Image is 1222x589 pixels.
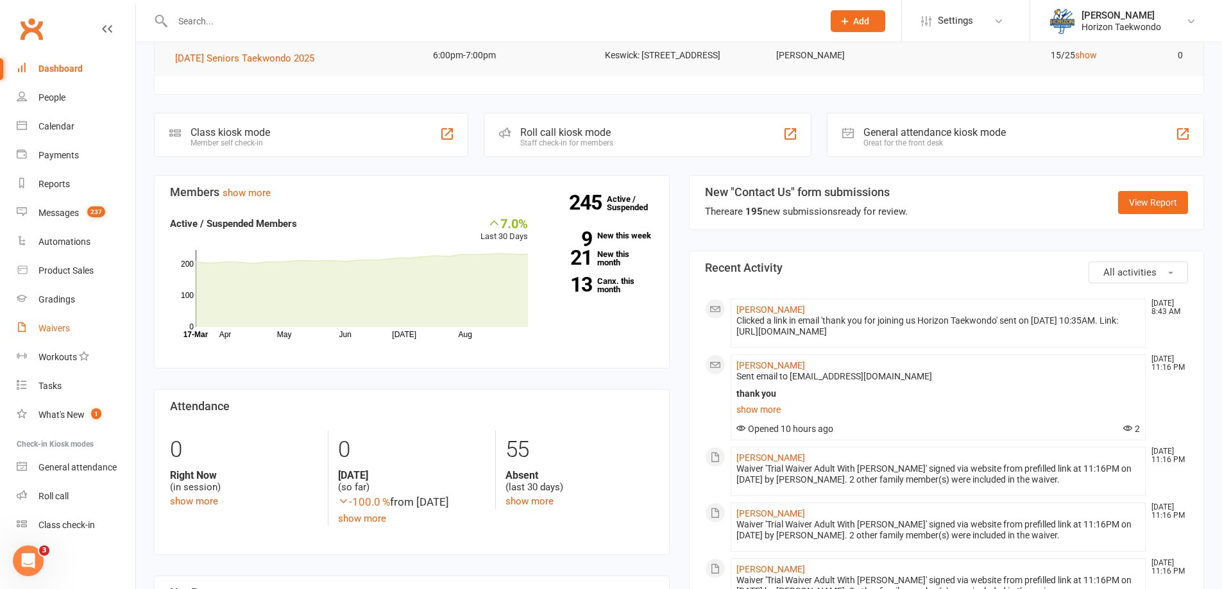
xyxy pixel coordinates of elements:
div: Great for the front desk [863,138,1006,147]
a: show [1075,50,1097,60]
div: Waiver 'Trial Waiver Adult With [PERSON_NAME]' signed via website from prefilled link at 11:16PM ... [736,463,1141,485]
strong: 13 [547,275,592,294]
div: 0 [170,431,318,469]
div: There are new submissions ready for review. [705,204,908,219]
span: 1 [91,408,101,419]
div: 55 [505,431,653,469]
a: Product Sales [17,256,135,285]
div: Tasks [38,381,62,391]
img: thumb_image1625461565.png [1049,8,1075,34]
div: Staff check-in for members [520,138,613,147]
a: Reports [17,170,135,199]
time: [DATE] 11:16 PM [1145,559,1187,576]
a: 9New this week [547,231,654,240]
div: Class kiosk mode [191,126,270,138]
div: Clicked a link in email 'thank you for joining us Horizon Taekwondo' sent on [DATE] 10:35AM. Link... [736,315,1141,337]
a: Tasks [17,372,135,401]
a: General attendance kiosk mode [17,453,135,482]
a: Automations [17,228,135,256]
div: Roll call [38,491,69,501]
span: 3 [39,545,49,556]
strong: 21 [547,248,592,267]
div: General attendance [38,462,117,472]
button: Add [831,10,885,32]
a: Clubworx [15,13,47,45]
div: 7.0% [480,216,528,230]
span: 237 [87,206,105,217]
div: Dashboard [38,63,83,74]
div: Waivers [38,323,70,333]
span: 2 [1123,424,1140,434]
a: [PERSON_NAME] [736,360,805,370]
h3: Members [170,186,654,199]
a: [PERSON_NAME] [736,564,805,574]
span: -100.0 % [338,495,390,508]
div: Member self check-in [191,138,270,147]
time: [DATE] 11:16 PM [1145,355,1187,372]
h3: Attendance [170,400,654,413]
span: [DATE] Seniors Taekwondo 2025 [175,53,314,64]
span: Add [853,16,869,26]
td: 6:00pm-7:00pm [421,40,593,71]
div: Automations [38,236,90,247]
a: What's New1 [17,401,135,429]
div: Messages [38,208,79,218]
a: show more [505,495,554,507]
span: Settings [938,6,973,35]
td: Keswick: [STREET_ADDRESS] [593,40,765,71]
strong: 245 [569,193,607,212]
td: 15/25 [937,40,1108,71]
a: Gradings [17,285,135,314]
a: View Report [1118,191,1188,214]
input: Search... [169,12,814,30]
span: Sent email to [EMAIL_ADDRESS][DOMAIN_NAME] [736,371,932,381]
div: (so far) [338,469,486,494]
div: Workouts [38,352,77,362]
a: 21New this month [547,250,654,267]
span: Opened 10 hours ago [736,424,833,434]
h3: Recent Activity [705,261,1189,274]
time: [DATE] 11:16 PM [1145,503,1187,520]
div: Roll call kiosk mode [520,126,613,138]
div: (in session) [170,469,318,494]
div: People [38,92,65,103]
a: People [17,83,135,112]
div: Gradings [38,294,75,304]
a: 245Active / Suspended [607,185,663,221]
div: (last 30 days) [505,469,653,494]
a: Calendar [17,112,135,141]
strong: 9 [547,229,592,249]
button: [DATE] Seniors Taekwondo 2025 [175,51,323,66]
strong: Active / Suspended Members [170,218,297,229]
a: Class kiosk mode [17,511,135,540]
div: Reports [38,179,70,189]
iframe: Intercom live chat [13,545,44,576]
a: Payments [17,141,135,170]
a: [PERSON_NAME] [736,508,805,518]
td: 0 [1108,40,1194,71]
a: Roll call [17,482,135,511]
strong: 195 [745,206,763,217]
time: [DATE] 11:16 PM [1145,447,1187,464]
a: Workouts [17,343,135,372]
a: 13Canx. this month [547,277,654,294]
div: Payments [38,150,79,160]
div: Waiver 'Trial Waiver Adult With [PERSON_NAME]' signed via website from prefilled link at 11:16PM ... [736,519,1141,541]
a: show more [223,187,271,199]
div: Last 30 Days [480,216,528,244]
a: [PERSON_NAME] [736,304,805,315]
a: show more [736,401,1141,419]
button: All activities [1089,261,1188,283]
h3: New "Contact Us" form submissions [705,186,908,199]
div: thank you [736,388,1141,399]
div: General attendance kiosk mode [863,126,1006,138]
a: Waivers [17,314,135,343]
strong: Absent [505,469,653,481]
a: show more [170,495,218,507]
a: Dashboard [17,54,135,83]
div: Horizon Taekwondo [1082,21,1161,33]
strong: [DATE] [338,469,486,481]
div: Product Sales [38,265,94,276]
td: [PERSON_NAME] [765,40,937,71]
div: Calendar [38,121,74,131]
